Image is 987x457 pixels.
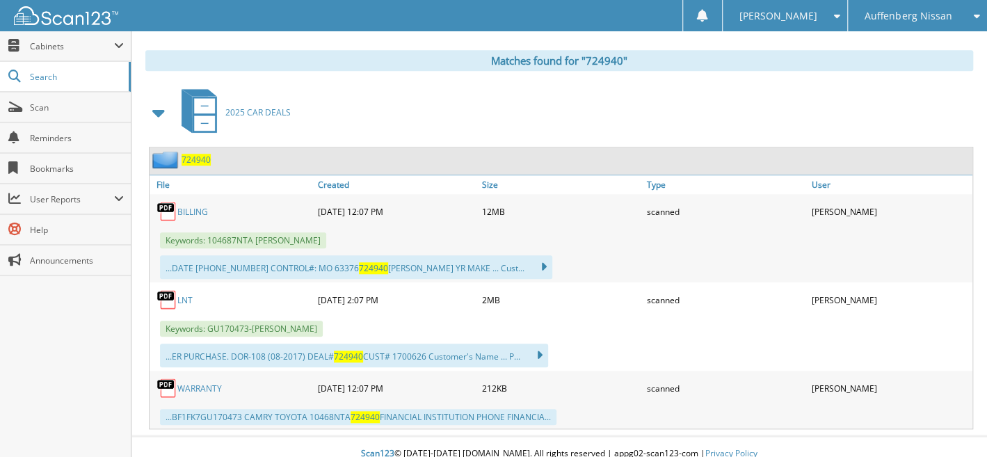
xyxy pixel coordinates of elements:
span: Keywords: 104687NTA [PERSON_NAME] [160,232,326,248]
div: scanned [643,286,808,314]
span: Reminders [30,132,124,144]
span: Keywords: GU170473-[PERSON_NAME] [160,321,323,337]
span: [PERSON_NAME] [739,12,817,20]
a: 2025 CAR DEALS [173,85,291,140]
div: [DATE] 12:07 PM [314,374,479,402]
span: Cabinets [30,40,114,52]
div: Matches found for "724940" [145,50,973,71]
div: 212KB [479,374,643,402]
a: Created [314,175,479,194]
span: 724940 [359,262,388,274]
div: [PERSON_NAME] [808,198,972,225]
a: LNT [177,294,193,306]
span: Search [30,71,122,83]
a: File [150,175,314,194]
span: 2025 CAR DEALS [225,106,291,118]
span: Bookmarks [30,163,124,175]
a: WARRANTY [177,383,222,394]
div: ...BF1FK7GU170473 CAMRY TOYOTA 10468NTA FINANCIAL INSTITUTION PHONE FINANCIA... [160,409,556,425]
a: Type [643,175,808,194]
iframe: Chat Widget [917,390,987,457]
img: scan123-logo-white.svg [14,6,118,25]
div: [PERSON_NAME] [808,286,972,314]
div: ...DATE [PHONE_NUMBER] CONTROL#: MO 63376 [PERSON_NAME] YR MAKE ... Cust... [160,255,552,279]
div: scanned [643,374,808,402]
a: User [808,175,972,194]
div: 12MB [479,198,643,225]
a: Size [479,175,643,194]
span: Help [30,224,124,236]
img: folder2.png [152,151,182,168]
div: 2MB [479,286,643,314]
span: Auffenberg Nissan [865,12,952,20]
span: 724940 [351,411,380,423]
div: scanned [643,198,808,225]
span: Announcements [30,255,124,266]
a: 724940 [182,154,211,166]
span: User Reports [30,193,114,205]
div: [PERSON_NAME] [808,374,972,402]
img: PDF.png [157,378,177,399]
a: BILLING [177,206,208,218]
div: [DATE] 12:07 PM [314,198,479,225]
img: PDF.png [157,289,177,310]
img: PDF.png [157,201,177,222]
div: [DATE] 2:07 PM [314,286,479,314]
div: ...ER PURCHASE. DOR-108 (08-2017) DEAL# CUST# 1700626 Customer's Name ... P... [160,344,548,367]
span: Scan [30,102,124,113]
span: 724940 [334,351,363,362]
